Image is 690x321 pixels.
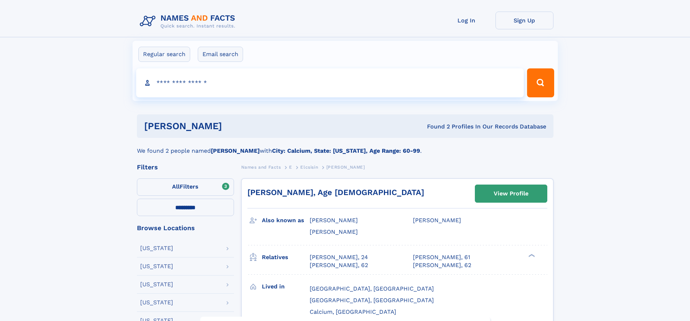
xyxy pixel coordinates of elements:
[137,225,234,231] div: Browse Locations
[138,47,190,62] label: Regular search
[310,261,368,269] a: [PERSON_NAME], 62
[413,253,470,261] a: [PERSON_NAME], 61
[310,253,368,261] a: [PERSON_NAME], 24
[140,245,173,251] div: [US_STATE]
[137,178,234,196] label: Filters
[300,162,318,172] a: Elcsisin
[241,162,281,172] a: Names and Facts
[475,185,547,202] a: View Profile
[289,162,292,172] a: E
[137,164,234,170] div: Filters
[247,188,424,197] a: [PERSON_NAME], Age [DEMOGRAPHIC_DATA]
[495,12,553,29] a: Sign Up
[140,263,173,269] div: [US_STATE]
[172,183,180,190] span: All
[310,285,434,292] span: [GEOGRAPHIC_DATA], [GEOGRAPHIC_DATA]
[289,165,292,170] span: E
[136,68,524,97] input: search input
[211,147,260,154] b: [PERSON_NAME]
[527,68,554,97] button: Search Button
[137,12,241,31] img: Logo Names and Facts
[310,217,358,224] span: [PERSON_NAME]
[262,251,310,263] h3: Relatives
[140,300,173,305] div: [US_STATE]
[137,138,553,155] div: We found 2 people named with .
[310,297,434,304] span: [GEOGRAPHIC_DATA], [GEOGRAPHIC_DATA]
[310,228,358,235] span: [PERSON_NAME]
[438,12,495,29] a: Log In
[413,261,471,269] a: [PERSON_NAME], 62
[262,280,310,293] h3: Lived in
[140,282,173,287] div: [US_STATE]
[300,165,318,170] span: Elcsisin
[272,147,420,154] b: City: Calcium, State: [US_STATE], Age Range: 60-99
[198,47,243,62] label: Email search
[326,165,365,170] span: [PERSON_NAME]
[310,308,396,315] span: Calcium, [GEOGRAPHIC_DATA]
[325,123,546,131] div: Found 2 Profiles In Our Records Database
[494,185,528,202] div: View Profile
[527,253,535,258] div: ❯
[262,214,310,227] h3: Also known as
[413,217,461,224] span: [PERSON_NAME]
[144,122,325,131] h1: [PERSON_NAME]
